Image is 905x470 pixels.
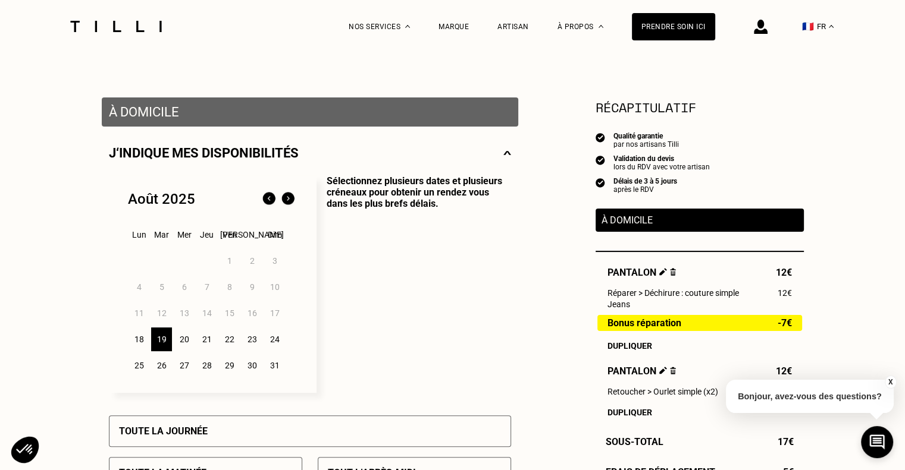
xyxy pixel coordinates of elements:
[503,146,511,160] img: svg+xml;base64,PHN2ZyBmaWxsPSJub25lIiBoZWlnaHQ9IjE0IiB2aWV3Qm94PSIwIDAgMjggMTQiIHdpZHRoPSIyOCIgeG...
[596,97,804,117] section: Récapitulatif
[613,140,679,149] div: par nos artisans Tilli
[613,154,710,163] div: Validation du devis
[726,380,894,413] p: Bonjour, avez-vous des questions?
[613,132,679,140] div: Qualité garantie
[613,185,677,194] div: après le RDV
[884,376,896,389] button: X
[497,23,529,31] a: Artisan
[219,354,240,377] div: 29
[613,163,710,171] div: lors du RDV avec votre artisan
[119,425,208,437] p: Toute la journée
[607,387,718,396] span: Retoucher > Ourlet simple (x2)
[405,25,410,28] img: Menu déroulant
[264,354,285,377] div: 31
[776,365,792,377] span: 12€
[151,354,172,377] div: 26
[596,154,605,165] img: icon list info
[613,177,677,185] div: Délais de 3 à 5 jours
[259,190,278,209] img: Mois précédent
[607,288,739,298] span: Réparer > Déchirure : couture simple
[607,408,792,417] div: Dupliquer
[596,132,605,143] img: icon list info
[196,354,217,377] div: 28
[607,299,630,309] span: Jeans
[596,177,605,188] img: icon list info
[607,318,681,328] span: Bonus réparation
[317,175,511,393] p: Sélectionnez plusieurs dates et plusieurs créneaux pour obtenir un rendez vous dans les plus bref...
[778,436,794,447] span: 17€
[670,367,677,374] img: Supprimer
[778,318,792,328] span: -7€
[607,267,677,278] span: Pantalon
[776,267,792,278] span: 12€
[632,13,715,40] a: Prendre soin ici
[129,327,149,351] div: 18
[129,354,149,377] div: 25
[128,191,195,207] div: Août 2025
[278,190,298,209] img: Mois suivant
[439,23,469,31] a: Marque
[607,365,677,377] span: Pantalon
[109,105,511,119] p: À domicile
[607,341,792,351] div: Dupliquer
[754,20,768,34] img: icône connexion
[670,268,677,276] img: Supprimer
[596,436,804,447] div: Sous-Total
[196,327,217,351] div: 21
[802,21,814,32] span: 🇫🇷
[602,215,798,226] p: À domicile
[659,268,667,276] img: Éditer
[174,327,195,351] div: 20
[219,327,240,351] div: 22
[242,354,262,377] div: 30
[599,25,603,28] img: Menu déroulant à propos
[151,327,172,351] div: 19
[66,21,166,32] img: Logo du service de couturière Tilli
[174,354,195,377] div: 27
[829,25,834,28] img: menu déroulant
[109,146,299,160] p: J‘indique mes disponibilités
[778,288,792,298] span: 12€
[264,327,285,351] div: 24
[659,367,667,374] img: Éditer
[242,327,262,351] div: 23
